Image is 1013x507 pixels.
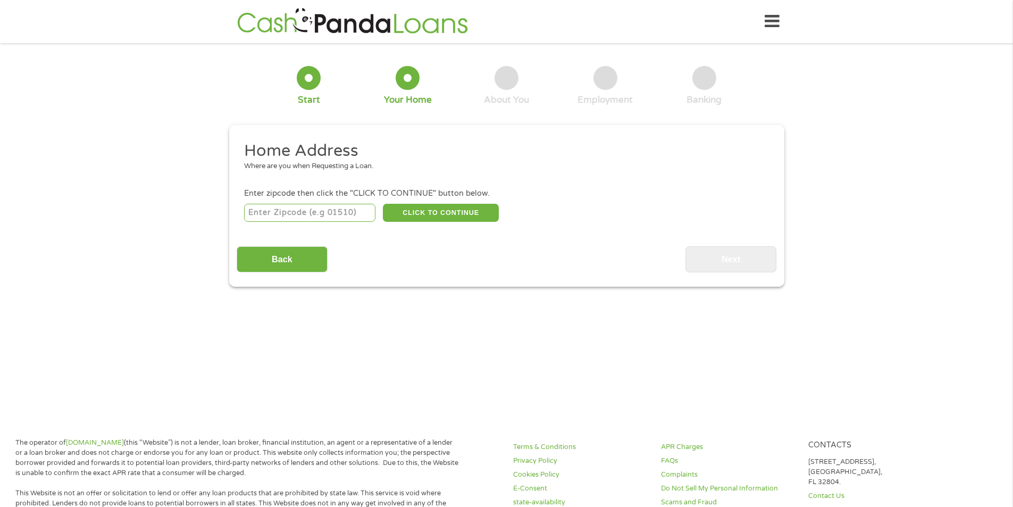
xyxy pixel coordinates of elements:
button: CLICK TO CONTINUE [383,204,499,222]
a: Do Not Sell My Personal Information [661,484,796,494]
p: The operator of (this “Website”) is not a lender, loan broker, financial institution, an agent or... [15,438,459,478]
a: Cookies Policy [513,470,648,480]
a: [DOMAIN_NAME] [66,438,124,447]
div: Employment [577,94,633,106]
a: Privacy Policy [513,456,648,466]
a: APR Charges [661,442,796,452]
h4: Contacts [808,440,943,451]
div: Start [298,94,320,106]
a: Terms & Conditions [513,442,648,452]
input: Back [237,246,328,272]
div: Where are you when Requesting a Loan. [244,161,761,172]
a: FAQs [661,456,796,466]
img: GetLoanNow Logo [234,6,471,37]
input: Next [685,246,776,272]
a: E-Consent [513,484,648,494]
h2: Home Address [244,140,761,162]
input: Enter Zipcode (e.g 01510) [244,204,375,222]
div: Enter zipcode then click the "CLICK TO CONTINUE" button below. [244,188,768,200]
p: [STREET_ADDRESS], [GEOGRAPHIC_DATA], FL 32804. [808,457,943,487]
a: Complaints [661,470,796,480]
div: Banking [687,94,722,106]
div: Your Home [384,94,432,106]
a: Contact Us [808,491,943,501]
div: About You [484,94,529,106]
